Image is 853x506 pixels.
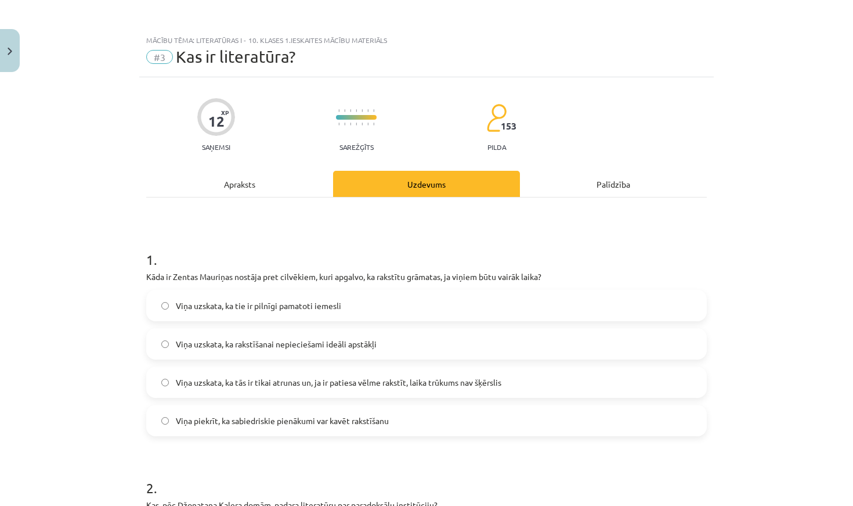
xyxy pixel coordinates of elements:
[161,379,169,386] input: Viņa uzskata, ka tās ir tikai atrunas un, ja ir patiesa vēlme rakstīt, laika trūkums nav šķērslis
[373,109,374,112] img: icon-short-line-57e1e144782c952c97e751825c79c345078a6d821885a25fce030b3d8c18986b.svg
[356,109,357,112] img: icon-short-line-57e1e144782c952c97e751825c79c345078a6d821885a25fce030b3d8c18986b.svg
[367,123,368,125] img: icon-short-line-57e1e144782c952c97e751825c79c345078a6d821885a25fce030b3d8c18986b.svg
[356,123,357,125] img: icon-short-line-57e1e144782c952c97e751825c79c345078a6d821885a25fce030b3d8c18986b.svg
[486,103,507,132] img: students-c634bb4e5e11cddfef0936a35e636f08e4e9abd3cc4e673bd6f9a4125e45ecb1.svg
[338,109,339,112] img: icon-short-line-57e1e144782c952c97e751825c79c345078a6d821885a25fce030b3d8c18986b.svg
[221,109,229,116] span: XP
[176,415,389,427] span: Viņa piekrīt, ka sabiedriskie pienākumi var kavēt rakstīšanu
[161,417,169,425] input: Viņa piekrīt, ka sabiedriskie pienākumi var kavēt rakstīšanu
[146,460,707,496] h1: 2 .
[501,121,516,131] span: 153
[146,271,707,283] p: Kāda ir Zentas Mauriņas nostāja pret cilvēkiem, kuri apgalvo, ka rakstītu grāmatas, ja viņiem būt...
[197,143,235,151] p: Saņemsi
[362,109,363,112] img: icon-short-line-57e1e144782c952c97e751825c79c345078a6d821885a25fce030b3d8c18986b.svg
[344,123,345,125] img: icon-short-line-57e1e144782c952c97e751825c79c345078a6d821885a25fce030b3d8c18986b.svg
[8,48,12,55] img: icon-close-lesson-0947bae3869378f0d4975bcd49f059093ad1ed9edebbc8119c70593378902aed.svg
[176,47,295,66] span: Kas ir literatūra?
[367,109,368,112] img: icon-short-line-57e1e144782c952c97e751825c79c345078a6d821885a25fce030b3d8c18986b.svg
[487,143,506,151] p: pilda
[146,231,707,267] h1: 1 .
[161,340,169,348] input: Viņa uzskata, ka rakstīšanai nepieciešami ideāli apstākļi
[373,123,374,125] img: icon-short-line-57e1e144782c952c97e751825c79c345078a6d821885a25fce030b3d8c18986b.svg
[339,143,374,151] p: Sarežģīts
[146,50,173,64] span: #3
[350,109,351,112] img: icon-short-line-57e1e144782c952c97e751825c79c345078a6d821885a25fce030b3d8c18986b.svg
[333,171,520,197] div: Uzdevums
[161,302,169,310] input: Viņa uzskata, ka tie ir pilnīgi pamatoti iemesli
[350,123,351,125] img: icon-short-line-57e1e144782c952c97e751825c79c345078a6d821885a25fce030b3d8c18986b.svg
[176,338,377,350] span: Viņa uzskata, ka rakstīšanai nepieciešami ideāli apstākļi
[146,171,333,197] div: Apraksts
[344,109,345,112] img: icon-short-line-57e1e144782c952c97e751825c79c345078a6d821885a25fce030b3d8c18986b.svg
[520,171,707,197] div: Palīdzība
[208,113,225,130] div: 12
[146,36,707,44] div: Mācību tēma: Literatūras i - 10. klases 1.ieskaites mācību materiāls
[176,300,341,312] span: Viņa uzskata, ka tie ir pilnīgi pamatoti iemesli
[338,123,339,125] img: icon-short-line-57e1e144782c952c97e751825c79c345078a6d821885a25fce030b3d8c18986b.svg
[176,376,501,389] span: Viņa uzskata, ka tās ir tikai atrunas un, ja ir patiesa vēlme rakstīt, laika trūkums nav šķērslis
[362,123,363,125] img: icon-short-line-57e1e144782c952c97e751825c79c345078a6d821885a25fce030b3d8c18986b.svg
